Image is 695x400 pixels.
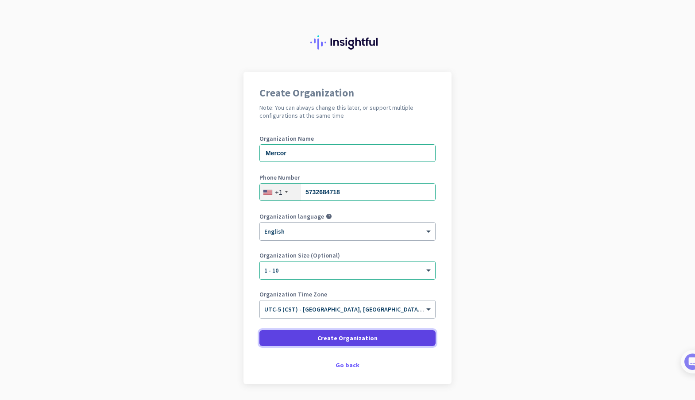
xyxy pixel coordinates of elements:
[259,330,436,346] button: Create Organization
[259,252,436,258] label: Organization Size (Optional)
[259,213,324,219] label: Organization language
[259,144,436,162] input: What is the name of your organization?
[259,183,436,201] input: 201-555-0123
[259,104,436,119] h2: Note: You can always change this later, or support multiple configurations at the same time
[317,334,378,342] span: Create Organization
[259,135,436,142] label: Organization Name
[259,291,436,297] label: Organization Time Zone
[259,174,436,181] label: Phone Number
[310,35,385,50] img: Insightful
[326,213,332,219] i: help
[275,188,282,196] div: +1
[259,362,436,368] div: Go back
[259,88,436,98] h1: Create Organization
